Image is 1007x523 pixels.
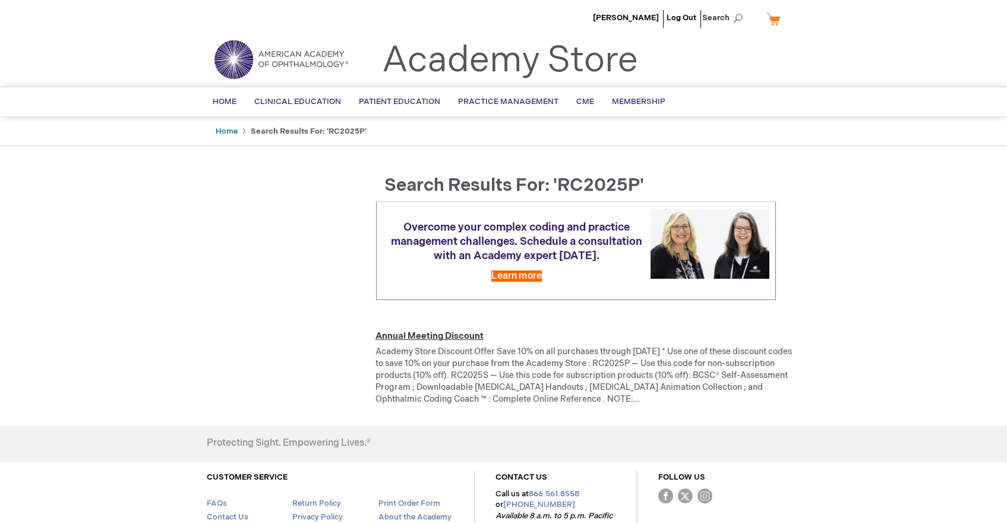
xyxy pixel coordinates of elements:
[207,499,227,508] a: FAQs
[576,97,594,106] span: CME
[658,489,673,503] img: Facebook
[495,472,547,482] a: CONTACT US
[612,97,665,106] span: Membership
[378,499,440,508] a: Print Order Form
[702,6,747,30] span: Search
[207,472,288,482] a: CUSTOMER SERVICE
[378,512,452,522] a: About the Academy
[359,97,440,106] span: Patient Education
[216,127,238,136] a: Home
[375,346,801,405] div: Academy Store Discount Offer Save 10% on all purchases through [DATE] * Use one of these discount...
[503,500,575,509] a: [PHONE_NUMBER]
[678,489,693,503] img: Twitter
[382,39,638,82] a: Academy Store
[491,270,542,282] a: Learn more
[458,97,558,106] span: Practice Management
[697,489,712,503] img: instagram
[292,512,343,522] a: Privacy Policy
[667,13,696,23] a: Log Out
[213,97,236,106] span: Home
[658,472,705,482] a: FOLLOW US
[292,499,341,508] a: Return Policy
[375,330,484,342] a: Annual Meeting Discount
[391,221,642,262] span: Overcome your complex coding and practice management challenges. Schedule a consultation with an ...
[384,175,644,196] span: Search results for: 'RC2025P'
[207,512,248,522] a: Contact Us
[593,13,659,23] a: [PERSON_NAME]
[529,489,579,499] a: 866.561.8558
[651,209,769,278] img: Schedule a consultation with an Academy expert today
[251,127,367,136] strong: Search results for: 'RC2025P'
[254,97,341,106] span: Clinical Education
[207,438,371,449] h4: Protecting Sight. Empowering Lives.®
